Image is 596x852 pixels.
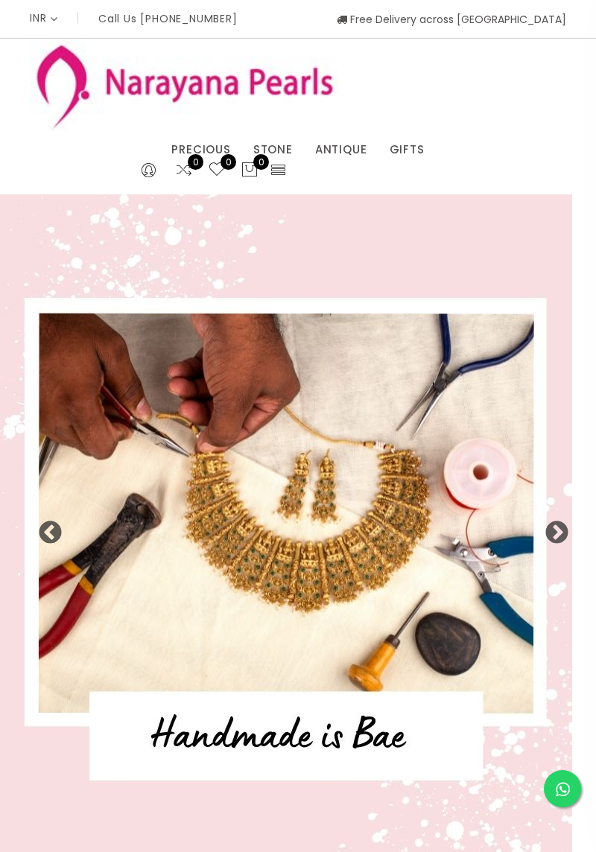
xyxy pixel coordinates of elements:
[337,12,566,27] span: Free Delivery across [GEOGRAPHIC_DATA]
[253,154,269,170] span: 0
[208,161,226,180] a: 0
[315,139,367,161] a: ANTIQUE
[221,154,236,170] span: 0
[390,139,425,161] a: GIFTS
[98,13,238,24] p: Call Us [PHONE_NUMBER]
[544,521,559,535] button: Next
[241,161,259,180] button: 0
[188,154,203,170] span: 0
[253,139,293,161] a: STONE
[171,139,230,161] a: PRECIOUS
[37,521,52,535] button: Previous
[175,161,193,180] a: 0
